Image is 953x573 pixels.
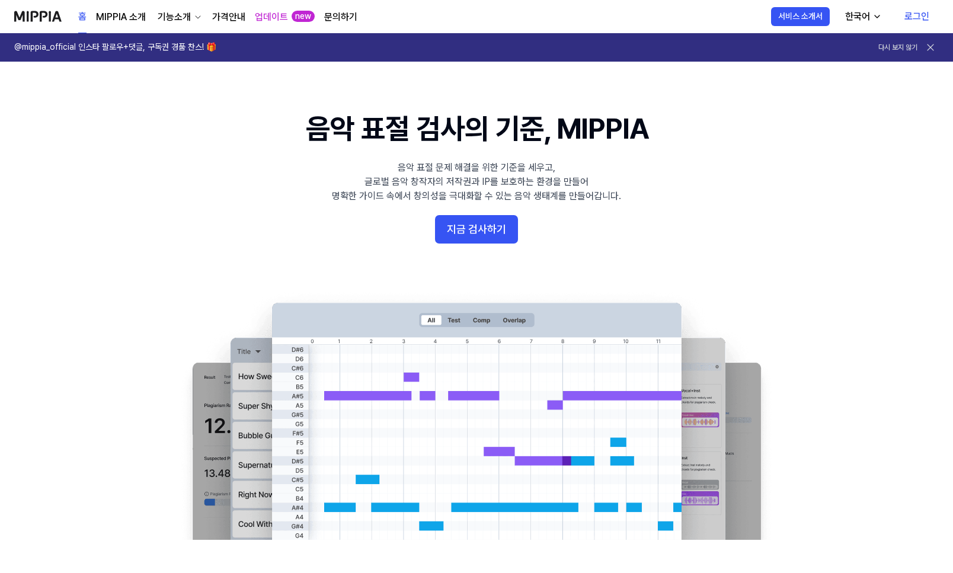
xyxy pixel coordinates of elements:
div: new [292,11,315,23]
a: 업데이트 [255,10,288,24]
a: 문의하기 [324,10,357,24]
button: 지금 검사하기 [435,215,518,244]
button: 다시 보지 않기 [878,43,917,53]
div: 한국어 [843,9,872,24]
a: MIPPIA 소개 [96,10,146,24]
h1: 음악 표절 검사의 기준, MIPPIA [306,109,648,149]
button: 한국어 [836,5,889,28]
div: 기능소개 [155,10,193,24]
button: 서비스 소개서 [771,7,830,26]
a: 홈 [78,1,87,33]
h1: @mippia_official 인스타 팔로우+댓글, 구독권 경품 찬스! 🎁 [14,41,216,53]
button: 기능소개 [155,10,203,24]
img: main Image [168,291,785,540]
a: 가격안내 [212,10,245,24]
div: 음악 표절 문제 해결을 위한 기준을 세우고, 글로벌 음악 창작자의 저작권과 IP를 보호하는 환경을 만들어 명확한 가이드 속에서 창의성을 극대화할 수 있는 음악 생태계를 만들어... [332,161,621,203]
